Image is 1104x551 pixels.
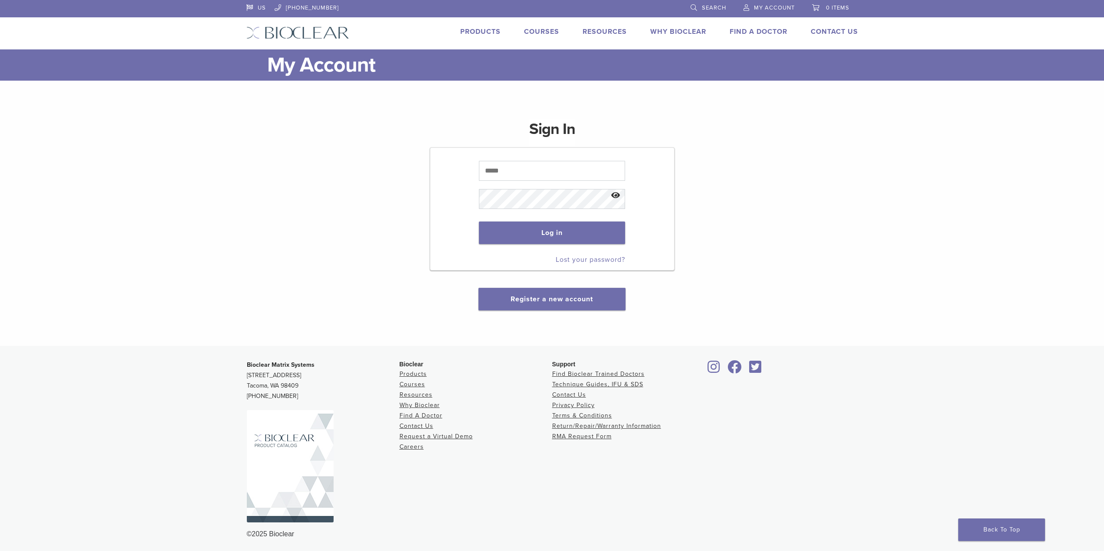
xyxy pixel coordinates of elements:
[400,422,433,430] a: Contact Us
[247,361,314,368] strong: Bioclear Matrix Systems
[400,370,427,378] a: Products
[702,4,726,11] span: Search
[267,49,858,81] h1: My Account
[747,365,765,374] a: Bioclear
[247,410,334,522] img: Bioclear
[511,295,593,303] a: Register a new account
[811,27,858,36] a: Contact Us
[400,391,432,398] a: Resources
[524,27,559,36] a: Courses
[400,443,424,450] a: Careers
[247,529,858,539] div: ©2025 Bioclear
[958,518,1045,541] a: Back To Top
[650,27,706,36] a: Why Bioclear
[400,381,425,388] a: Courses
[705,365,723,374] a: Bioclear
[552,381,643,388] a: Technique Guides, IFU & SDS
[400,433,473,440] a: Request a Virtual Demo
[552,412,612,419] a: Terms & Conditions
[478,288,625,310] button: Register a new account
[552,401,595,409] a: Privacy Policy
[754,4,795,11] span: My Account
[479,222,625,244] button: Log in
[552,422,661,430] a: Return/Repair/Warranty Information
[826,4,849,11] span: 0 items
[556,255,625,264] a: Lost your password?
[730,27,787,36] a: Find A Doctor
[400,401,440,409] a: Why Bioclear
[400,361,423,368] span: Bioclear
[460,27,501,36] a: Products
[552,391,586,398] a: Contact Us
[552,433,612,440] a: RMA Request Form
[606,185,625,207] button: Show password
[400,412,442,419] a: Find A Doctor
[247,360,400,401] p: [STREET_ADDRESS] Tacoma, WA 98409 [PHONE_NUMBER]
[529,119,575,147] h1: Sign In
[583,27,627,36] a: Resources
[246,26,349,39] img: Bioclear
[552,361,576,368] span: Support
[552,370,645,378] a: Find Bioclear Trained Doctors
[725,365,745,374] a: Bioclear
